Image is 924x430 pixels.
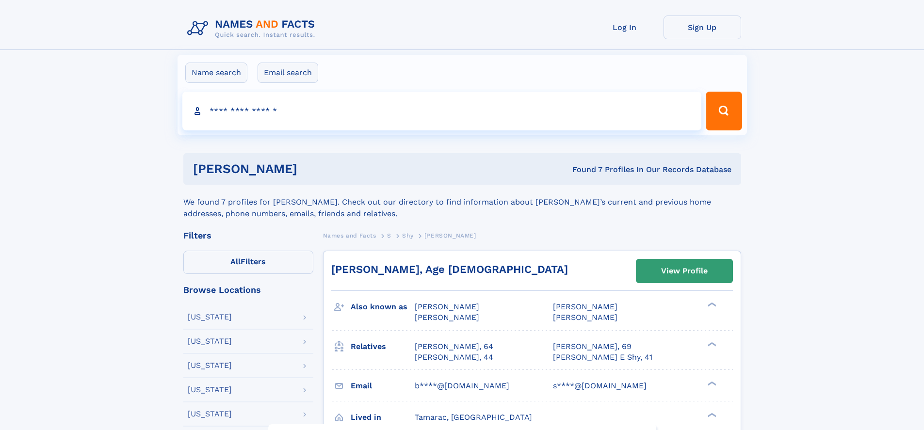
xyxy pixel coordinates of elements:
[183,16,323,42] img: Logo Names and Facts
[183,185,741,220] div: We found 7 profiles for [PERSON_NAME]. Check out our directory to find information about [PERSON_...
[188,337,232,345] div: [US_STATE]
[415,341,493,352] a: [PERSON_NAME], 64
[402,232,413,239] span: Shy
[188,313,232,321] div: [US_STATE]
[351,338,415,355] h3: Relatives
[705,380,717,386] div: ❯
[435,164,731,175] div: Found 7 Profiles In Our Records Database
[193,163,435,175] h1: [PERSON_NAME]
[230,257,241,266] span: All
[664,16,741,39] a: Sign Up
[636,259,732,283] a: View Profile
[183,251,313,274] label: Filters
[188,410,232,418] div: [US_STATE]
[402,229,413,241] a: Shy
[586,16,664,39] a: Log In
[424,232,476,239] span: [PERSON_NAME]
[183,286,313,294] div: Browse Locations
[553,341,632,352] a: [PERSON_NAME], 69
[182,92,702,130] input: search input
[188,386,232,394] div: [US_STATE]
[553,313,617,322] span: [PERSON_NAME]
[351,409,415,426] h3: Lived in
[185,63,247,83] label: Name search
[706,92,742,130] button: Search Button
[188,362,232,369] div: [US_STATE]
[553,352,652,363] a: [PERSON_NAME] E Shy, 41
[387,229,391,241] a: S
[705,341,717,347] div: ❯
[351,299,415,315] h3: Also known as
[331,263,568,275] a: [PERSON_NAME], Age [DEMOGRAPHIC_DATA]
[705,302,717,308] div: ❯
[387,232,391,239] span: S
[415,313,479,322] span: [PERSON_NAME]
[351,378,415,394] h3: Email
[183,231,313,240] div: Filters
[258,63,318,83] label: Email search
[705,412,717,418] div: ❯
[415,302,479,311] span: [PERSON_NAME]
[415,413,532,422] span: Tamarac, [GEOGRAPHIC_DATA]
[553,302,617,311] span: [PERSON_NAME]
[323,229,376,241] a: Names and Facts
[661,260,708,282] div: View Profile
[415,352,493,363] a: [PERSON_NAME], 44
